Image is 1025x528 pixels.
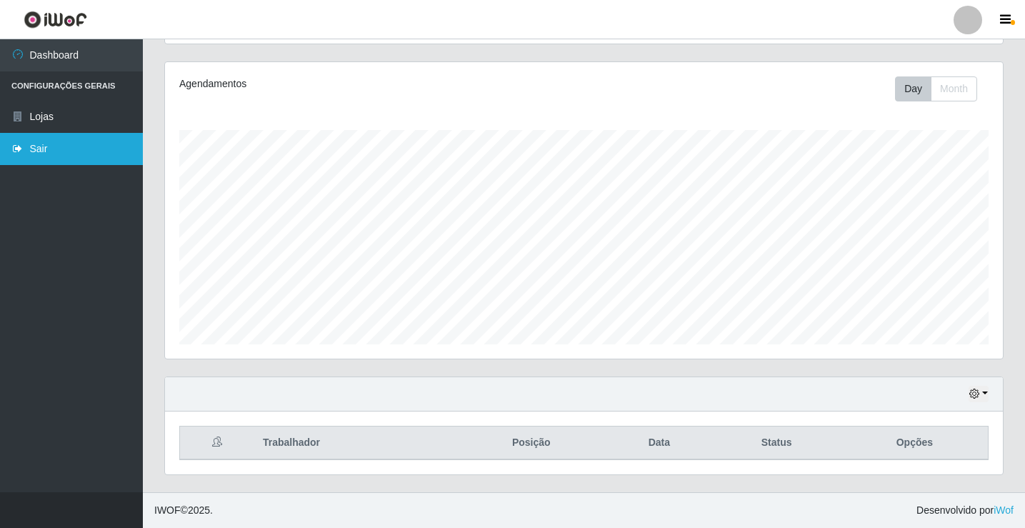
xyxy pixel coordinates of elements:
a: iWof [994,504,1014,516]
th: Data [606,427,711,460]
div: Agendamentos [179,76,504,91]
span: Desenvolvido por [916,503,1014,518]
th: Opções [841,427,989,460]
button: Day [895,76,931,101]
img: CoreUI Logo [24,11,87,29]
span: © 2025 . [154,503,213,518]
button: Month [931,76,977,101]
span: IWOF [154,504,181,516]
div: First group [895,76,977,101]
th: Status [712,427,841,460]
th: Posição [456,427,606,460]
th: Trabalhador [254,427,456,460]
div: Toolbar with button groups [895,76,989,101]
